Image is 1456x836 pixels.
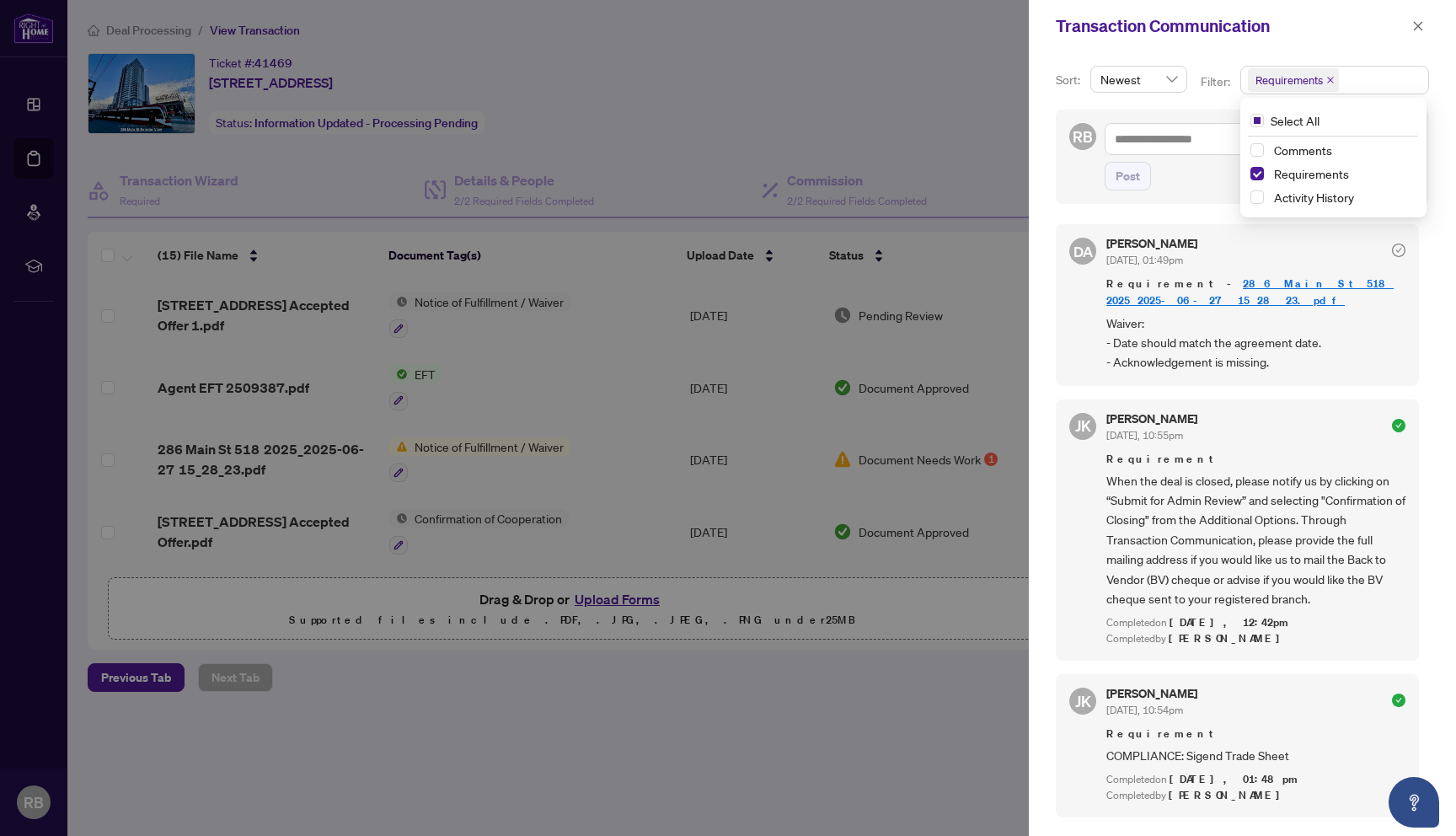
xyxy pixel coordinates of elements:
[1106,688,1197,699] h5: [PERSON_NAME]
[1250,167,1264,180] span: Select Requirements
[1267,187,1416,207] span: Activity History
[1274,142,1332,158] span: Comments
[1274,166,1349,181] span: Requirements
[1264,111,1326,130] span: Select All
[1106,631,1405,647] div: Completed by
[1169,788,1289,802] span: [PERSON_NAME]
[1248,68,1339,92] span: Requirements
[1201,72,1233,91] p: Filter:
[1392,244,1405,257] span: check-circle
[1267,140,1416,160] span: Comments
[1106,788,1405,804] div: Completed by
[1106,276,1394,308] a: 286 Main St 518 2025_2025-06-27 15_28_23.pdf
[1105,162,1151,190] button: Post
[1106,413,1197,425] h5: [PERSON_NAME]
[1389,777,1439,828] button: Open asap
[1169,631,1289,646] span: [PERSON_NAME]
[1075,689,1091,713] span: JK
[1106,615,1405,631] div: Completed on
[1274,190,1354,205] span: Activity History
[1250,190,1264,204] span: Select Activity History
[1106,451,1405,468] span: Requirement
[1075,414,1091,437] span: JK
[1106,254,1183,266] span: [DATE], 01:49pm
[1170,772,1300,786] span: [DATE], 01:48pm
[1056,13,1407,39] div: Transaction Communication
[1392,419,1405,432] span: check-circle
[1106,429,1183,442] span: [DATE], 10:55pm
[1106,704,1183,716] span: [DATE], 10:54pm
[1250,143,1264,157] span: Select Comments
[1170,615,1291,630] span: [DATE], 12:42pm
[1073,240,1093,263] span: DA
[1106,726,1405,742] span: Requirement
[1106,313,1405,372] span: Waiver: - Date should match the agreement date. - Acknowledgement is missing.
[1267,163,1416,184] span: Requirements
[1106,471,1405,609] span: When the deal is closed, please notify us by clicking on “Submit for Admin Review” and selecting ...
[1056,71,1084,89] p: Sort:
[1412,20,1424,32] span: close
[1106,238,1197,249] h5: [PERSON_NAME]
[1106,746,1405,765] span: COMPLIANCE: Sigend Trade Sheet
[1106,772,1405,788] div: Completed on
[1100,67,1177,92] span: Newest
[1106,276,1405,309] span: Requirement -
[1255,72,1323,88] span: Requirements
[1392,694,1405,707] span: check-circle
[1326,76,1335,84] span: close
[1073,125,1093,148] span: RB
